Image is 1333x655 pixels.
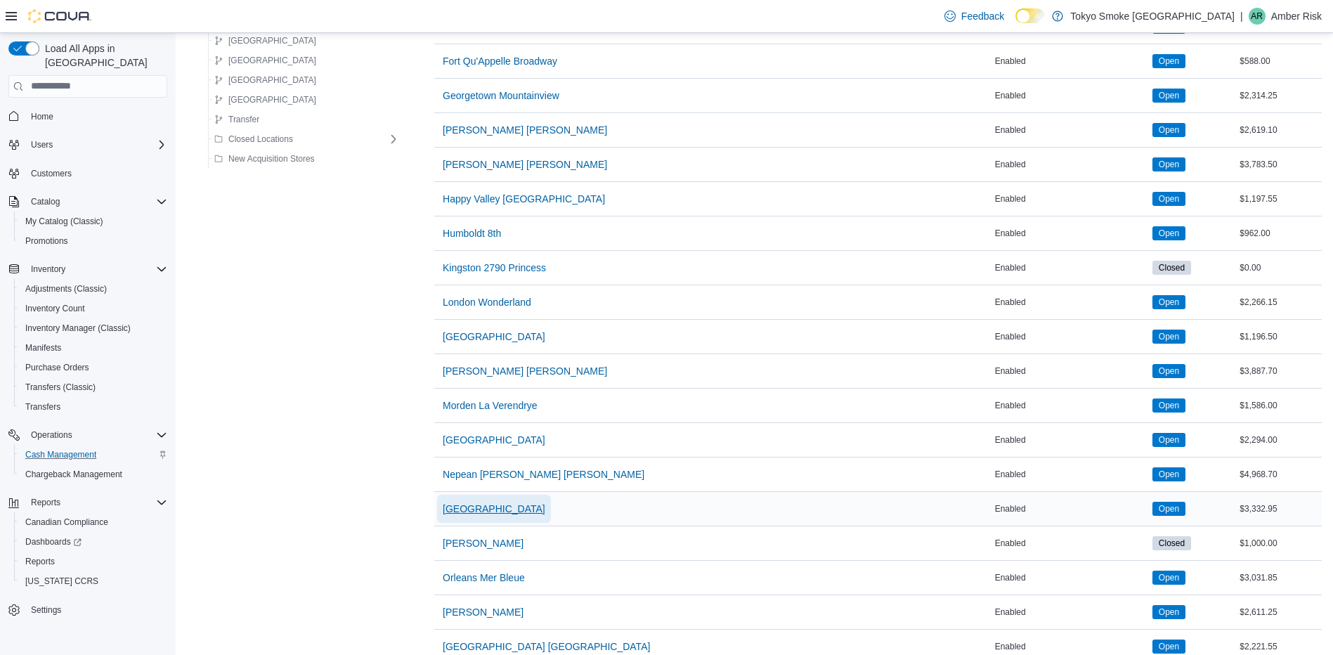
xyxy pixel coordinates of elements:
[992,604,1150,621] div: Enabled
[1237,53,1322,70] div: $588.00
[437,598,529,626] button: [PERSON_NAME]
[1159,124,1179,136] span: Open
[20,533,87,550] a: Dashboards
[443,640,650,654] span: [GEOGRAPHIC_DATA] [GEOGRAPHIC_DATA]
[992,259,1150,276] div: Enabled
[437,82,565,110] button: Georgetown Mountainview
[1015,23,1016,24] span: Dark Mode
[3,192,173,212] button: Catalog
[31,168,72,179] span: Customers
[1159,399,1179,412] span: Open
[228,134,293,145] span: Closed Locations
[1152,123,1185,137] span: Open
[20,553,167,570] span: Reports
[20,466,167,483] span: Chargeback Management
[437,185,611,213] button: Happy Valley [GEOGRAPHIC_DATA]
[25,602,67,618] a: Settings
[437,254,552,282] button: Kingston 2790 Princess
[443,398,538,413] span: Morden La Verendrye
[25,342,61,354] span: Manifests
[20,359,95,376] a: Purchase Orders
[20,553,60,570] a: Reports
[443,261,546,275] span: Kingston 2790 Princess
[3,493,173,512] button: Reports
[1152,295,1185,309] span: Open
[14,299,173,318] button: Inventory Count
[20,379,101,396] a: Transfers (Classic)
[992,569,1150,586] div: Enabled
[3,259,173,279] button: Inventory
[25,401,60,413] span: Transfers
[228,35,316,46] span: [GEOGRAPHIC_DATA]
[1015,8,1045,23] input: Dark Mode
[31,139,53,150] span: Users
[1152,605,1185,619] span: Open
[14,512,173,532] button: Canadian Compliance
[25,494,66,511] button: Reports
[25,108,59,125] a: Home
[31,497,60,508] span: Reports
[14,532,173,552] a: Dashboards
[14,397,173,417] button: Transfers
[1152,536,1191,550] span: Closed
[25,303,85,314] span: Inventory Count
[20,573,167,590] span: Washington CCRS
[992,397,1150,414] div: Enabled
[1237,638,1322,655] div: $2,221.55
[992,432,1150,448] div: Enabled
[992,328,1150,345] div: Enabled
[25,164,167,182] span: Customers
[20,233,74,249] a: Promotions
[20,446,167,463] span: Cash Management
[20,233,167,249] span: Promotions
[20,213,167,230] span: My Catalog (Classic)
[1237,259,1322,276] div: $0.00
[20,320,167,337] span: Inventory Manager (Classic)
[20,300,167,317] span: Inventory Count
[209,150,320,167] button: New Acquisition Stores
[20,280,167,297] span: Adjustments (Classic)
[1070,8,1235,25] p: Tokyo Smoke [GEOGRAPHIC_DATA]
[1237,363,1322,380] div: $3,887.70
[31,429,72,441] span: Operations
[437,564,531,592] button: Orleans Mer Bleue
[25,108,167,125] span: Home
[209,131,299,148] button: Closed Locations
[1152,330,1185,344] span: Open
[3,106,173,127] button: Home
[31,264,65,275] span: Inventory
[14,338,173,358] button: Manifests
[1237,604,1322,621] div: $2,611.25
[443,295,531,309] span: London Wonderland
[228,74,316,86] span: [GEOGRAPHIC_DATA]
[992,363,1150,380] div: Enabled
[437,47,563,75] button: Fort Qu'Appelle Broadway
[31,604,61,616] span: Settings
[992,122,1150,138] div: Enabled
[14,318,173,338] button: Inventory Manager (Classic)
[228,114,259,125] span: Transfer
[992,466,1150,483] div: Enabled
[14,552,173,571] button: Reports
[443,123,607,137] span: [PERSON_NAME] [PERSON_NAME]
[20,514,167,531] span: Canadian Compliance
[3,599,173,620] button: Settings
[1159,158,1179,171] span: Open
[25,449,96,460] span: Cash Management
[3,425,173,445] button: Operations
[3,163,173,183] button: Customers
[992,535,1150,552] div: Enabled
[31,111,53,122] span: Home
[14,445,173,465] button: Cash Management
[443,605,524,619] span: [PERSON_NAME]
[992,638,1150,655] div: Enabled
[1152,502,1185,516] span: Open
[437,460,650,488] button: Nepean [PERSON_NAME] [PERSON_NAME]
[25,283,107,294] span: Adjustments (Classic)
[1237,397,1322,414] div: $1,586.00
[1152,364,1185,378] span: Open
[437,529,529,557] button: [PERSON_NAME]
[25,427,78,443] button: Operations
[443,364,607,378] span: [PERSON_NAME] [PERSON_NAME]
[1237,294,1322,311] div: $2,266.15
